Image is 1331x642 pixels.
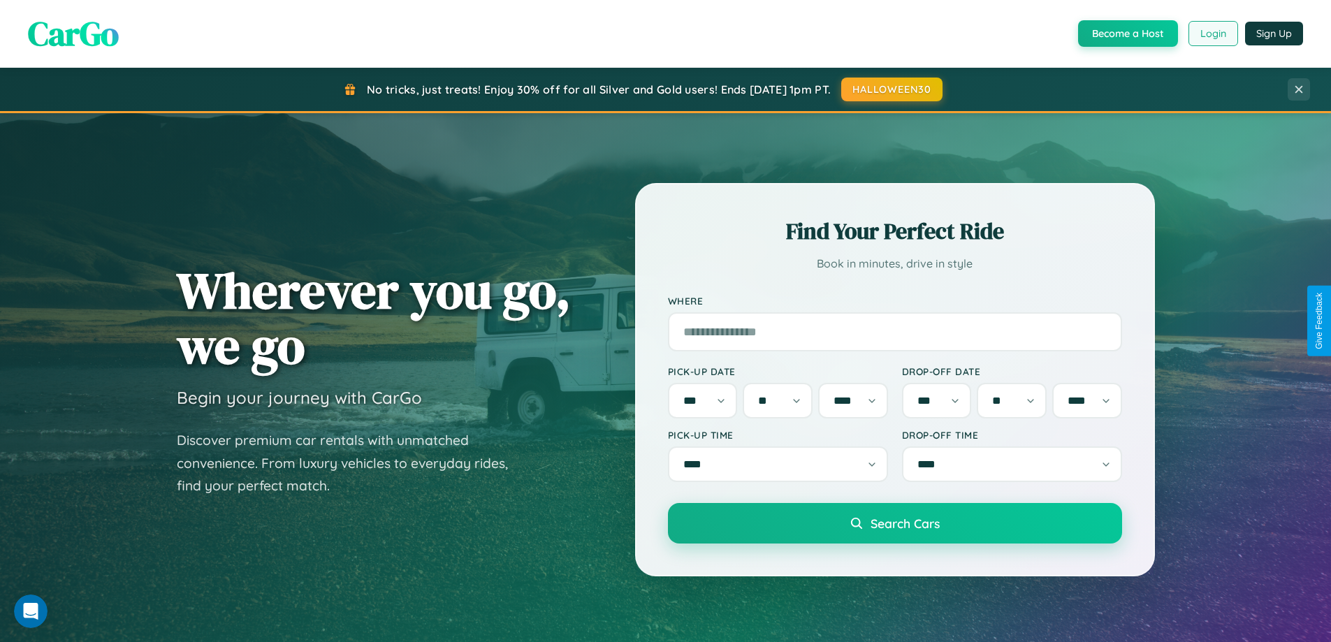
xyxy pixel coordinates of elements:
[1188,21,1238,46] button: Login
[177,429,526,497] p: Discover premium car rentals with unmatched convenience. From luxury vehicles to everyday rides, ...
[668,295,1122,307] label: Where
[668,503,1122,543] button: Search Cars
[871,516,940,531] span: Search Cars
[668,254,1122,274] p: Book in minutes, drive in style
[1314,293,1324,349] div: Give Feedback
[902,365,1122,377] label: Drop-off Date
[28,10,119,57] span: CarGo
[14,594,48,628] iframe: Intercom live chat
[902,429,1122,441] label: Drop-off Time
[668,216,1122,247] h2: Find Your Perfect Ride
[1245,22,1303,45] button: Sign Up
[177,263,571,373] h1: Wherever you go, we go
[841,78,943,101] button: HALLOWEEN30
[177,387,422,408] h3: Begin your journey with CarGo
[1078,20,1178,47] button: Become a Host
[367,82,831,96] span: No tricks, just treats! Enjoy 30% off for all Silver and Gold users! Ends [DATE] 1pm PT.
[668,365,888,377] label: Pick-up Date
[668,429,888,441] label: Pick-up Time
